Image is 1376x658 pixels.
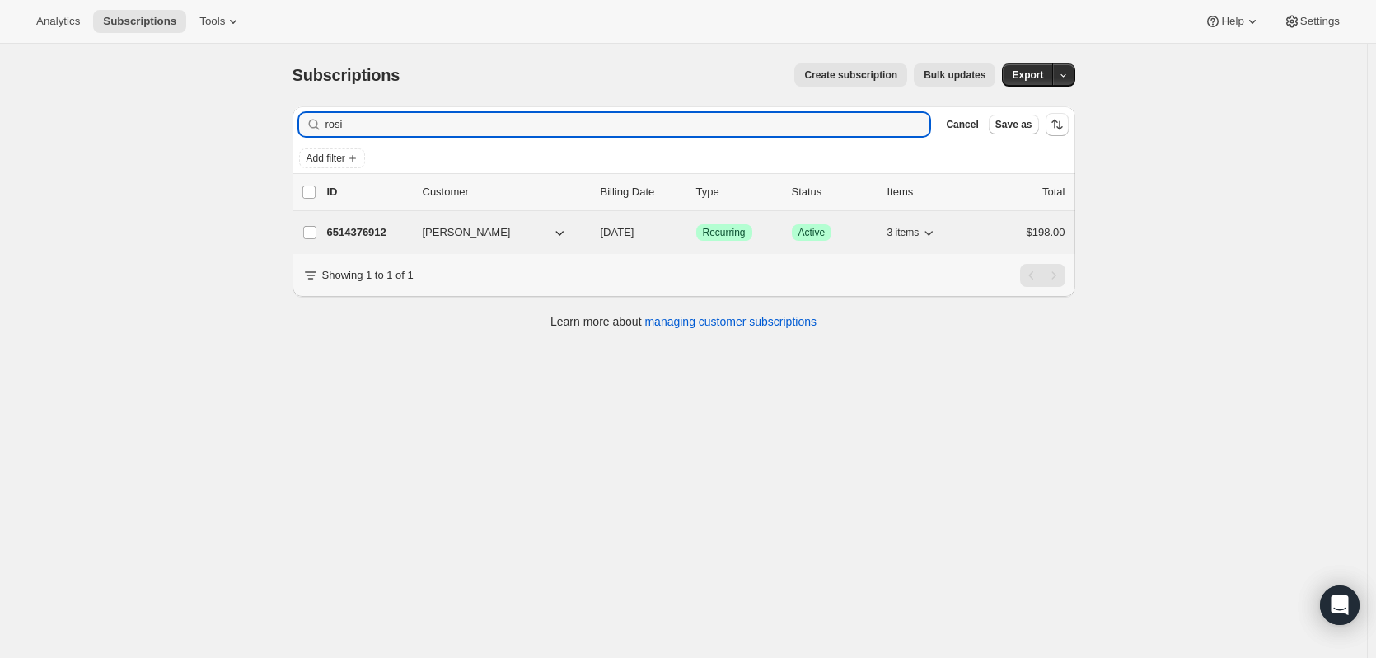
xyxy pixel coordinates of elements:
button: Analytics [26,10,90,33]
p: Learn more about [550,313,817,330]
p: Showing 1 to 1 of 1 [322,267,414,284]
span: Help [1221,15,1243,28]
span: Add filter [307,152,345,165]
div: Items [887,184,970,200]
button: [PERSON_NAME] [413,219,578,246]
button: Save as [989,115,1039,134]
span: Subscriptions [293,66,400,84]
span: Active [798,226,826,239]
span: Tools [199,15,225,28]
div: Type [696,184,779,200]
p: Customer [423,184,587,200]
span: Analytics [36,15,80,28]
span: Cancel [946,118,978,131]
span: Save as [995,118,1032,131]
span: Subscriptions [103,15,176,28]
span: [PERSON_NAME] [423,224,511,241]
p: ID [327,184,410,200]
span: Create subscription [804,68,897,82]
a: managing customer subscriptions [644,315,817,328]
div: 6514376912[PERSON_NAME][DATE]SuccessRecurringSuccessActive3 items$198.00 [327,221,1065,244]
span: Recurring [703,226,746,239]
div: Open Intercom Messenger [1320,585,1360,625]
span: [DATE] [601,226,634,238]
p: Status [792,184,874,200]
span: 3 items [887,226,920,239]
p: Total [1042,184,1065,200]
p: Billing Date [601,184,683,200]
button: Subscriptions [93,10,186,33]
button: Bulk updates [914,63,995,87]
span: Settings [1300,15,1340,28]
span: Bulk updates [924,68,985,82]
button: Tools [190,10,251,33]
button: Export [1002,63,1053,87]
button: Help [1195,10,1270,33]
nav: Pagination [1020,264,1065,287]
div: IDCustomerBilling DateTypeStatusItemsTotal [327,184,1065,200]
button: Settings [1274,10,1350,33]
button: Add filter [299,148,365,168]
span: $198.00 [1027,226,1065,238]
button: Cancel [939,115,985,134]
button: Create subscription [794,63,907,87]
button: 3 items [887,221,938,244]
span: Export [1012,68,1043,82]
p: 6514376912 [327,224,410,241]
input: Filter subscribers [325,113,930,136]
button: Sort the results [1046,113,1069,136]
